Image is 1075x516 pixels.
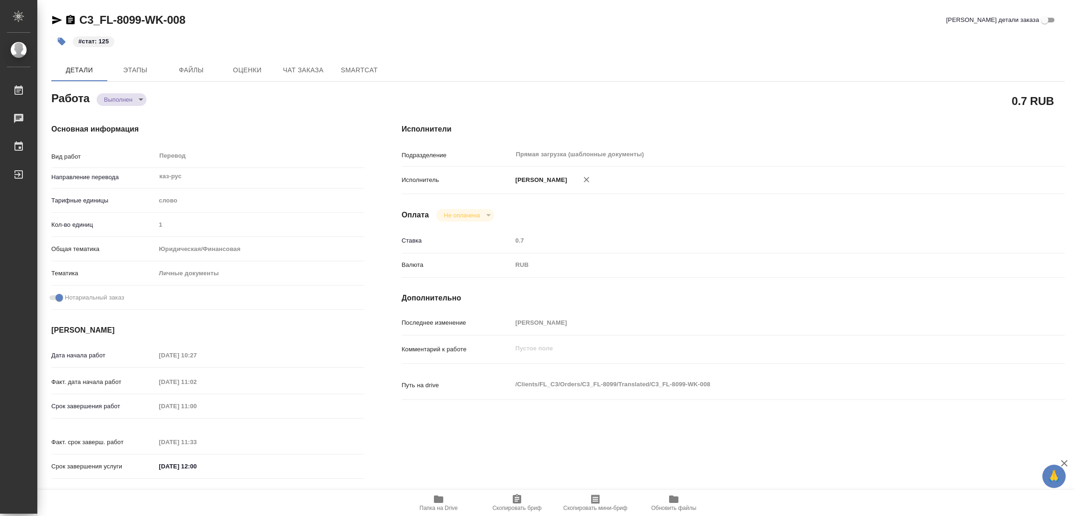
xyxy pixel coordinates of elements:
[478,490,556,516] button: Скопировать бриф
[169,64,214,76] span: Файлы
[1042,465,1066,488] button: 🙏
[492,505,541,511] span: Скопировать бриф
[57,64,102,76] span: Детали
[65,14,76,26] button: Скопировать ссылку
[281,64,326,76] span: Чат заказа
[78,37,109,46] p: #стат: 125
[79,14,185,26] a: C3_FL-8099-WK-008
[156,241,364,257] div: Юридическая/Финансовая
[51,325,364,336] h4: [PERSON_NAME]
[399,490,478,516] button: Папка на Drive
[156,265,364,281] div: Личные документы
[402,175,512,185] p: Исполнитель
[419,505,458,511] span: Папка на Drive
[156,218,364,231] input: Пустое поле
[436,209,494,222] div: Выполнен
[512,234,1010,247] input: Пустое поле
[946,15,1039,25] span: [PERSON_NAME] детали заказа
[512,316,1010,329] input: Пустое поле
[51,31,72,52] button: Добавить тэг
[51,269,156,278] p: Тематика
[156,435,237,449] input: Пустое поле
[51,89,90,106] h2: Работа
[97,93,147,106] div: Выполнен
[65,293,124,302] span: Нотариальный заказ
[72,37,115,45] span: стат: 125
[156,349,237,362] input: Пустое поле
[156,460,237,473] input: ✎ Введи что-нибудь
[556,490,635,516] button: Скопировать мини-бриф
[156,193,364,209] div: слово
[51,351,156,360] p: Дата начала работ
[635,490,713,516] button: Обновить файлы
[156,399,237,413] input: Пустое поле
[512,175,567,185] p: [PERSON_NAME]
[651,505,697,511] span: Обновить файлы
[402,318,512,328] p: Последнее изменение
[51,173,156,182] p: Направление перевода
[402,345,512,354] p: Комментарий к работе
[402,381,512,390] p: Путь на drive
[51,462,156,471] p: Срок завершения услуги
[441,211,482,219] button: Не оплачена
[576,169,597,190] button: Удалить исполнителя
[402,124,1065,135] h4: Исполнители
[402,151,512,160] p: Подразделение
[1012,93,1054,109] h2: 0.7 RUB
[156,375,237,389] input: Пустое поле
[512,377,1010,392] textarea: /Clients/FL_C3/Orders/C3_FL-8099/Translated/C3_FL-8099-WK-008
[402,260,512,270] p: Валюта
[225,64,270,76] span: Оценки
[337,64,382,76] span: SmartCat
[51,377,156,387] p: Факт. дата начала работ
[51,220,156,230] p: Кол-во единиц
[1046,467,1062,486] span: 🙏
[402,236,512,245] p: Ставка
[402,209,429,221] h4: Оплата
[113,64,158,76] span: Этапы
[51,402,156,411] p: Срок завершения работ
[512,257,1010,273] div: RUB
[51,438,156,447] p: Факт. срок заверш. работ
[402,293,1065,304] h4: Дополнительно
[51,152,156,161] p: Вид работ
[51,244,156,254] p: Общая тематика
[51,14,63,26] button: Скопировать ссылку для ЯМессенджера
[101,96,135,104] button: Выполнен
[51,196,156,205] p: Тарифные единицы
[51,124,364,135] h4: Основная информация
[563,505,627,511] span: Скопировать мини-бриф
